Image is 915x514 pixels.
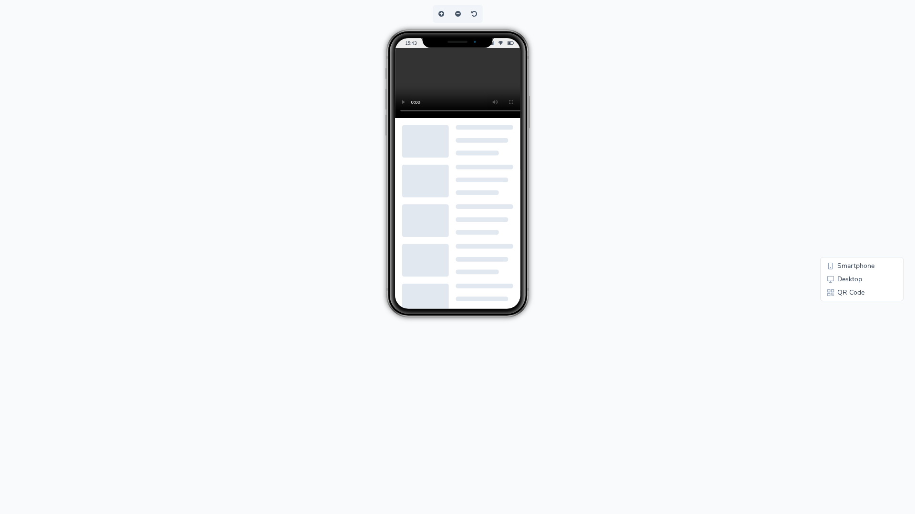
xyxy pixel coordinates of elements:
[837,276,862,283] span: Desktop
[837,289,864,296] span: QR Code
[822,259,901,273] li: Smartphone
[837,263,874,269] span: Smartphone
[822,286,901,299] li: QR Code
[822,273,901,286] li: Desktop
[405,40,417,46] span: 15:43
